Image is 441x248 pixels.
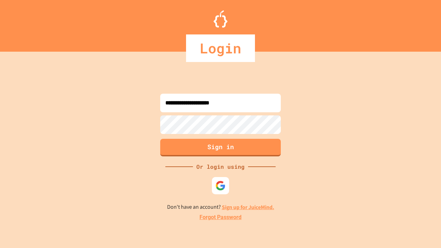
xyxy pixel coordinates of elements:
img: google-icon.svg [215,180,226,191]
iframe: chat widget [412,220,434,241]
a: Sign up for JuiceMind. [222,204,274,211]
img: Logo.svg [214,10,227,28]
div: Or login using [193,163,248,171]
iframe: chat widget [384,190,434,220]
button: Sign in [160,139,281,156]
p: Don't have an account? [167,203,274,211]
div: Login [186,34,255,62]
a: Forgot Password [199,213,242,221]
